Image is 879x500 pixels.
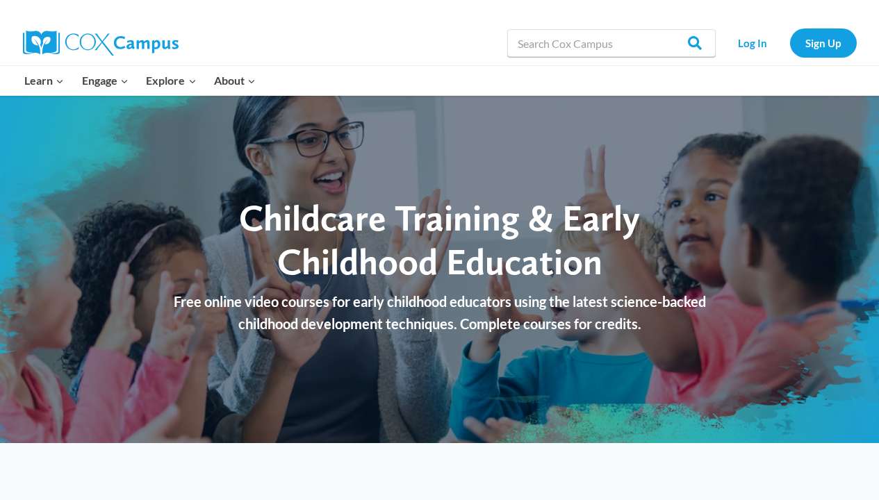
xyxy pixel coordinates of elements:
a: Log In [723,28,783,57]
img: Cox Campus [23,31,179,56]
a: Sign Up [790,28,857,57]
nav: Secondary Navigation [723,28,857,57]
p: Free online video courses for early childhood educators using the latest science-backed childhood... [158,290,721,335]
span: About [214,72,256,90]
span: Explore [146,72,196,90]
span: Engage [82,72,129,90]
span: Learn [24,72,64,90]
nav: Primary Navigation [16,66,265,95]
span: Childcare Training & Early Childhood Education [239,196,640,283]
input: Search Cox Campus [507,29,716,57]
